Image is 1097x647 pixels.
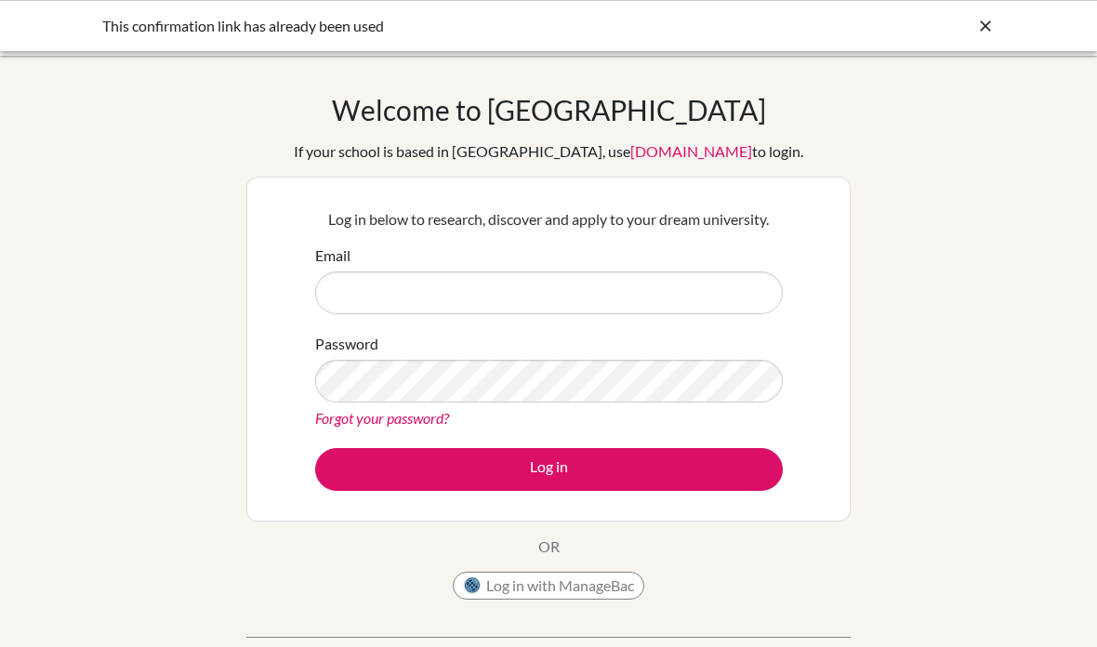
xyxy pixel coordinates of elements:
div: If your school is based in [GEOGRAPHIC_DATA], use to login. [294,140,803,163]
button: Log in with ManageBac [453,572,644,600]
div: This confirmation link has already been used [102,15,716,37]
h1: Welcome to [GEOGRAPHIC_DATA] [332,93,766,126]
button: Log in [315,448,783,491]
label: Password [315,333,378,355]
a: [DOMAIN_NAME] [630,142,752,160]
p: Log in below to research, discover and apply to your dream university. [315,208,783,231]
a: Forgot your password? [315,409,449,427]
label: Email [315,244,350,267]
p: OR [538,535,560,558]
